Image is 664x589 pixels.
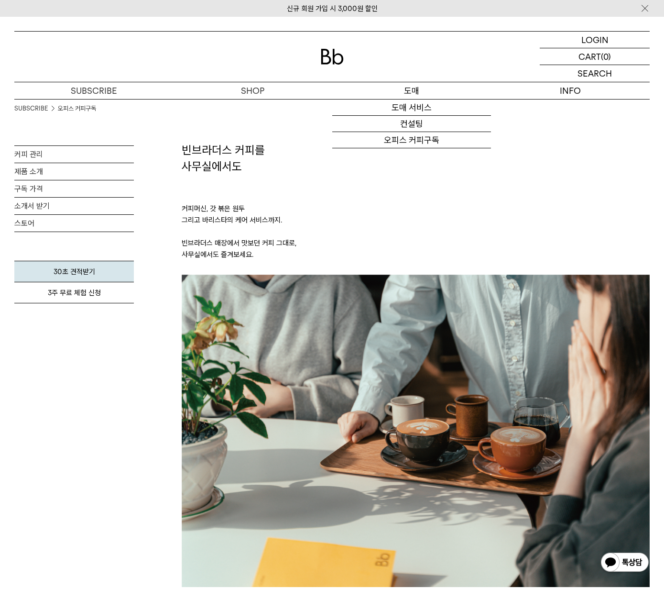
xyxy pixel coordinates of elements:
p: LOGIN [581,32,609,48]
a: 스토어 [14,215,134,232]
a: CART (0) [540,48,650,65]
p: 커피머신, 갓 볶은 원두 그리고 바리스타의 케어 서비스까지. 빈브라더스 매장에서 맛보던 커피 그대로, 사무실에서도 즐겨보세요. [182,174,650,275]
a: 소개서 받기 [14,198,134,214]
img: 빈브라더스 오피스 메인 이미지 [182,275,650,587]
a: 신규 회원 가입 시 3,000원 할인 [287,4,378,13]
img: 카카오톡 채널 1:1 채팅 버튼 [600,552,650,575]
a: 오피스 커피구독 [332,132,491,148]
p: INFO [491,82,650,99]
p: (0) [601,48,611,65]
a: LOGIN [540,32,650,48]
p: 도매 [332,82,491,99]
a: 30초 견적받기 [14,261,134,282]
a: SHOP [173,82,332,99]
a: SUBSCRIBE [14,82,173,99]
a: 3주 무료 체험 신청 [14,282,134,303]
h2: 빈브라더스 커피를 사무실에서도 [182,142,650,174]
a: 커피 관리 [14,146,134,163]
a: 구독 가격 [14,180,134,197]
a: 컨설팅 [332,116,491,132]
img: 로고 [321,49,344,65]
a: 도매 서비스 [332,100,491,116]
a: 제품 소개 [14,163,134,180]
p: SEARCH [577,65,612,82]
a: 오피스 커피구독 [58,104,96,113]
p: CART [578,48,601,65]
a: SUBSCRIBE [14,104,48,113]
